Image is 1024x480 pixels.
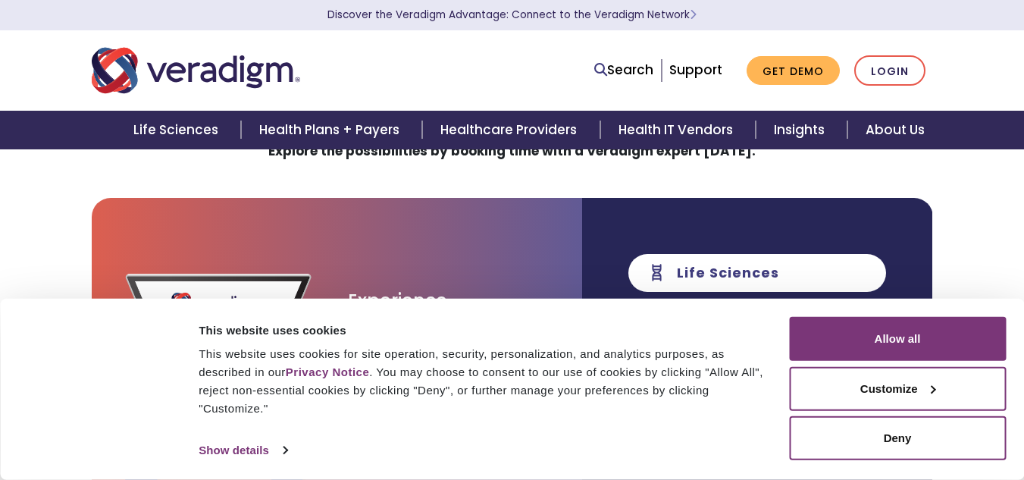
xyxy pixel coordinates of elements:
a: Health IT Vendors [600,111,756,149]
a: Search [594,60,653,80]
a: Get Demo [747,56,840,86]
img: Veradigm logo [92,45,300,96]
div: This website uses cookies for site operation, security, personalization, and analytics purposes, ... [199,345,772,418]
strong: Explore the possibilities by booking time with a Veradigm expert [DATE]. [268,142,756,160]
a: Insights [756,111,847,149]
a: Life Sciences [115,111,241,149]
div: This website uses cookies [199,321,772,339]
h3: Experience Veradigm’s solutions in action [348,290,518,356]
a: Health Plans + Payers [241,111,422,149]
a: Discover the Veradigm Advantage: Connect to the Veradigm NetworkLearn More [327,8,697,22]
button: Customize [789,366,1006,410]
a: Show details [199,439,287,462]
a: Healthcare Providers [422,111,600,149]
a: About Us [847,111,943,149]
a: Login [854,55,925,86]
span: Learn More [690,8,697,22]
a: Privacy Notice [286,365,369,378]
button: Deny [789,416,1006,460]
a: Support [669,61,722,79]
button: Allow all [789,317,1006,361]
